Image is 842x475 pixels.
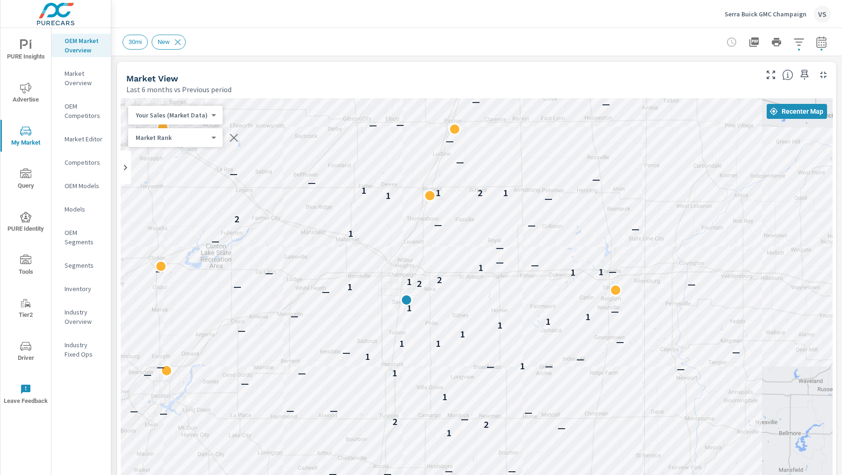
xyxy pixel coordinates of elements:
[544,193,552,204] p: —
[392,367,397,379] p: 1
[3,298,48,321] span: Tier2
[436,338,441,349] p: 1
[65,228,103,247] p: OEM Segments
[265,267,273,278] p: —
[361,185,366,196] p: 1
[65,69,103,88] p: Market Overview
[688,278,696,290] p: —
[767,33,786,51] button: Print Report
[456,156,464,168] p: —
[3,39,48,62] span: PURE Insights
[155,265,163,277] p: —
[745,33,763,51] button: "Export Report to PDF"
[51,226,111,249] div: OEM Segments
[123,38,147,45] span: 30mi
[763,67,778,82] button: Make Fullscreen
[286,405,294,416] p: —
[524,407,532,418] p: —
[461,413,469,424] p: —
[65,307,103,326] p: Industry Overview
[51,305,111,329] div: Industry Overview
[497,320,502,331] p: 1
[472,96,480,107] p: —
[3,255,48,278] span: Tools
[434,219,442,230] p: —
[290,310,298,322] p: —
[65,261,103,270] p: Segments
[298,367,306,379] p: —
[365,351,370,362] p: 1
[585,311,590,322] p: 1
[65,284,103,293] p: Inventory
[347,281,352,292] p: 1
[3,82,48,105] span: Advertise
[631,223,639,234] p: —
[3,168,48,191] span: Query
[65,102,103,120] p: OEM Competitors
[152,35,186,50] div: New
[65,340,103,359] p: Industry Fixed Ops
[51,282,111,296] div: Inventory
[812,33,831,51] button: Select Date Range
[234,213,240,225] p: 2
[51,258,111,272] div: Segments
[136,111,208,119] p: Your Sales (Market Data)
[128,133,215,142] div: Your Sales (Market Data)
[3,341,48,364] span: Driver
[126,84,232,95] p: Last 6 months vs Previous period
[478,262,483,273] p: 1
[592,174,600,185] p: —
[486,361,494,372] p: —
[725,10,806,18] p: Serra Buick GMC Champaign
[3,384,48,407] span: Leave Feedback
[392,416,398,427] p: 2
[3,125,48,148] span: My Market
[442,391,447,402] p: 1
[602,98,610,110] p: —
[51,34,111,57] div: OEM Market Overview
[128,111,215,120] div: Your Sales (Market Data)
[211,235,219,247] p: —
[814,6,831,22] div: VS
[558,422,566,433] p: —
[160,408,167,419] p: —
[238,325,246,336] p: —
[0,28,51,416] div: nav menu
[484,419,489,430] p: 2
[65,158,103,167] p: Competitors
[233,281,241,292] p: —
[396,119,404,130] p: —
[437,274,442,285] p: 2
[406,302,412,314] p: 1
[816,67,831,82] button: Minimize Widget
[51,132,111,146] div: Market Editor
[65,134,103,144] p: Market Editor
[460,329,465,340] p: 1
[342,347,350,358] p: —
[126,73,178,83] h5: Market View
[436,187,441,198] p: 1
[503,187,508,198] p: 1
[308,177,316,188] p: —
[767,104,827,119] button: Recenter Map
[732,346,740,358] p: —
[446,427,451,438] p: 1
[144,369,152,380] p: —
[609,266,617,277] p: —
[65,181,103,190] p: OEM Models
[496,256,504,267] p: —
[446,135,454,146] p: —
[51,202,111,216] div: Models
[616,336,624,347] p: —
[790,33,808,51] button: Apply Filters
[496,242,504,253] p: —
[369,119,377,131] p: —
[797,67,812,82] span: Save this to your personalized report
[169,88,177,99] p: —
[51,179,111,193] div: OEM Models
[157,361,165,373] p: —
[51,66,111,90] div: Market Overview
[241,378,249,389] p: —
[230,168,238,179] p: —
[611,306,619,317] p: —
